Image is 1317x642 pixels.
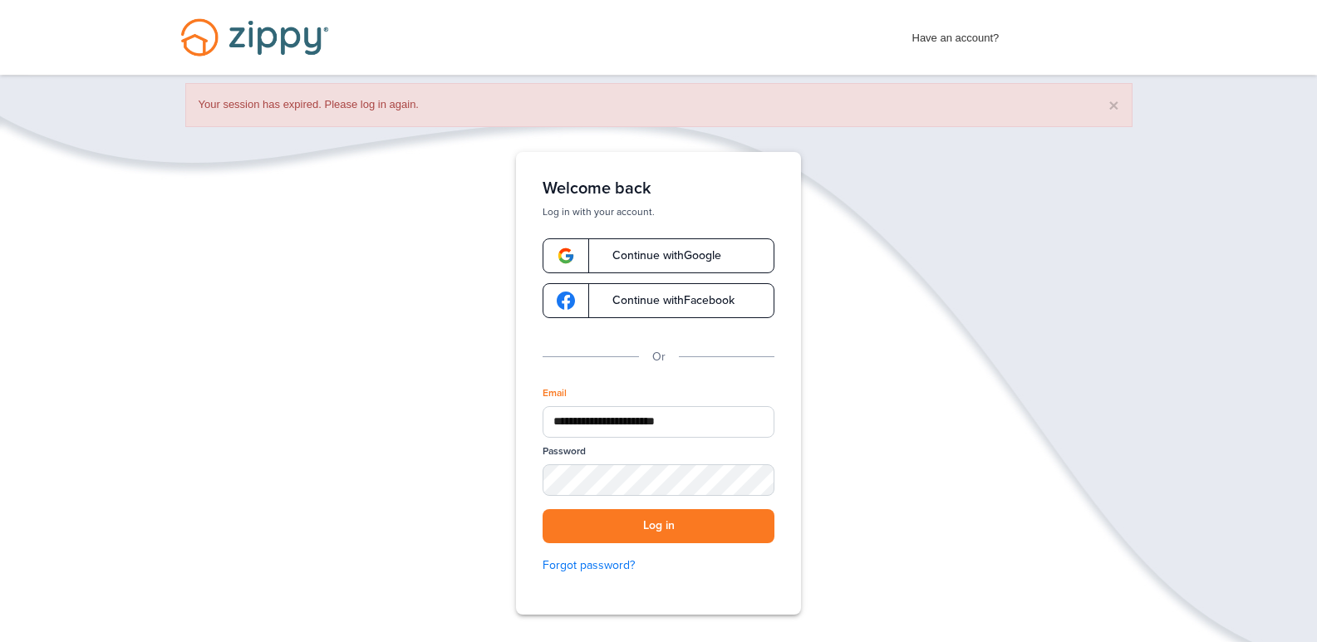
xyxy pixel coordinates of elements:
[596,295,735,306] span: Continue with Facebook
[185,83,1133,127] div: Your session has expired. Please log in again.
[1108,96,1118,114] button: ×
[543,464,774,496] input: Password
[543,179,774,198] h1: Welcome back
[543,283,774,318] a: google-logoContinue withFacebook
[557,247,575,265] img: google-logo
[912,21,1000,47] span: Have an account?
[543,556,774,575] a: Forgot password?
[543,205,774,218] p: Log in with your account.
[596,250,721,262] span: Continue with Google
[543,444,586,458] label: Password
[652,348,666,366] p: Or
[543,238,774,273] a: google-logoContinue withGoogle
[543,406,774,438] input: Email
[557,292,575,310] img: google-logo
[543,509,774,543] button: Log in
[543,386,567,400] label: Email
